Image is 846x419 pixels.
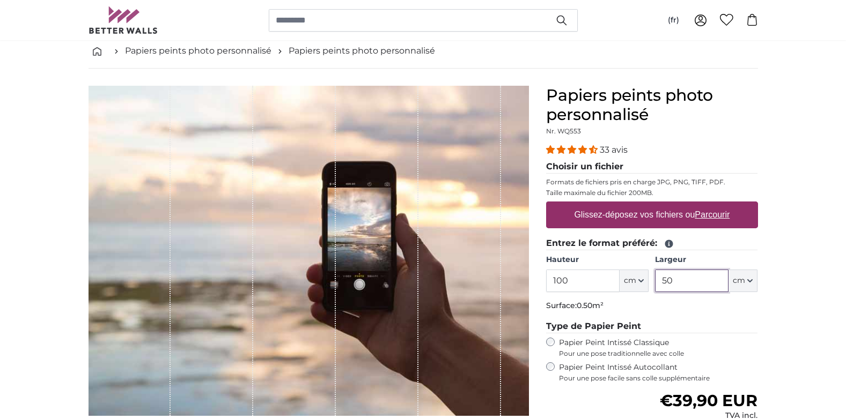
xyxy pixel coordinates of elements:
[546,255,649,265] label: Hauteur
[546,237,758,250] legend: Entrez le format préféré:
[729,270,757,292] button: cm
[600,145,628,155] span: 33 avis
[733,275,745,286] span: cm
[570,204,734,226] label: Glissez-déposez vos fichiers ou
[559,338,758,358] label: Papier Peint Intissé Classique
[624,275,636,286] span: cm
[659,11,688,30] button: (fr)
[89,34,758,69] nav: breadcrumbs
[655,255,757,265] label: Largeur
[546,145,600,155] span: 4.33 stars
[125,44,271,57] a: Papiers peints photo personnalisé
[289,44,435,57] a: Papiers peints photo personnalisé
[660,391,757,410] span: €39,90 EUR
[546,178,758,186] p: Formats de fichiers pris en charge JPG, PNG, TIFF, PDF.
[695,210,730,219] u: Parcourir
[620,270,649,292] button: cm
[559,374,758,383] span: Pour une pose facile sans colle supplémentaire
[559,349,758,358] span: Pour une pose traditionnelle avec colle
[577,301,604,310] span: 0.50m²
[546,320,758,333] legend: Type de Papier Peint
[546,189,758,197] p: Taille maximale du fichier 200MB.
[546,127,581,135] span: Nr. WQ553
[546,301,758,311] p: Surface:
[89,6,158,34] img: Betterwalls
[546,160,758,174] legend: Choisir un fichier
[546,86,758,124] h1: Papiers peints photo personnalisé
[559,362,758,383] label: Papier Peint Intissé Autocollant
